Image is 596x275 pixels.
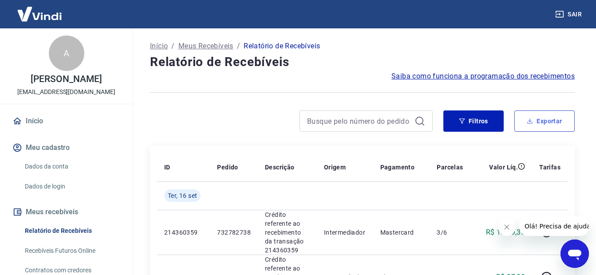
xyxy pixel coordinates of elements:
[217,163,238,172] p: Pedido
[380,228,423,237] p: Mastercard
[5,6,75,13] span: Olá! Precisa de ajuda?
[49,35,84,71] div: A
[553,6,585,23] button: Sair
[17,87,115,97] p: [EMAIL_ADDRESS][DOMAIN_NAME]
[217,228,251,237] p: 732782738
[31,75,102,84] p: [PERSON_NAME]
[437,163,463,172] p: Parcelas
[265,210,310,255] p: Crédito referente ao recebimento da transação 214360359
[21,157,122,176] a: Dados da conta
[539,163,560,172] p: Tarifas
[391,71,575,82] a: Saiba como funciona a programação dos recebimentos
[171,41,174,51] p: /
[560,240,589,268] iframe: Button to launch messaging window
[11,202,122,222] button: Meus recebíveis
[498,218,516,236] iframe: Close message
[21,242,122,260] a: Recebíveis Futuros Online
[324,228,366,237] p: Intermediador
[486,227,525,238] p: R$ 1.499,36
[168,191,197,200] span: Ter, 16 set
[519,216,589,236] iframe: Message from company
[11,138,122,157] button: Meu cadastro
[150,53,575,71] h4: Relatório de Recebíveis
[443,110,504,132] button: Filtros
[437,228,463,237] p: 3/6
[11,111,122,131] a: Início
[11,0,68,27] img: Vindi
[21,177,122,196] a: Dados de login
[178,41,233,51] a: Meus Recebíveis
[307,114,411,128] input: Busque pelo número do pedido
[265,163,295,172] p: Descrição
[21,222,122,240] a: Relatório de Recebíveis
[164,228,203,237] p: 214360359
[164,163,170,172] p: ID
[244,41,320,51] p: Relatório de Recebíveis
[514,110,575,132] button: Exportar
[489,163,518,172] p: Valor Líq.
[380,163,415,172] p: Pagamento
[150,41,168,51] a: Início
[237,41,240,51] p: /
[324,163,346,172] p: Origem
